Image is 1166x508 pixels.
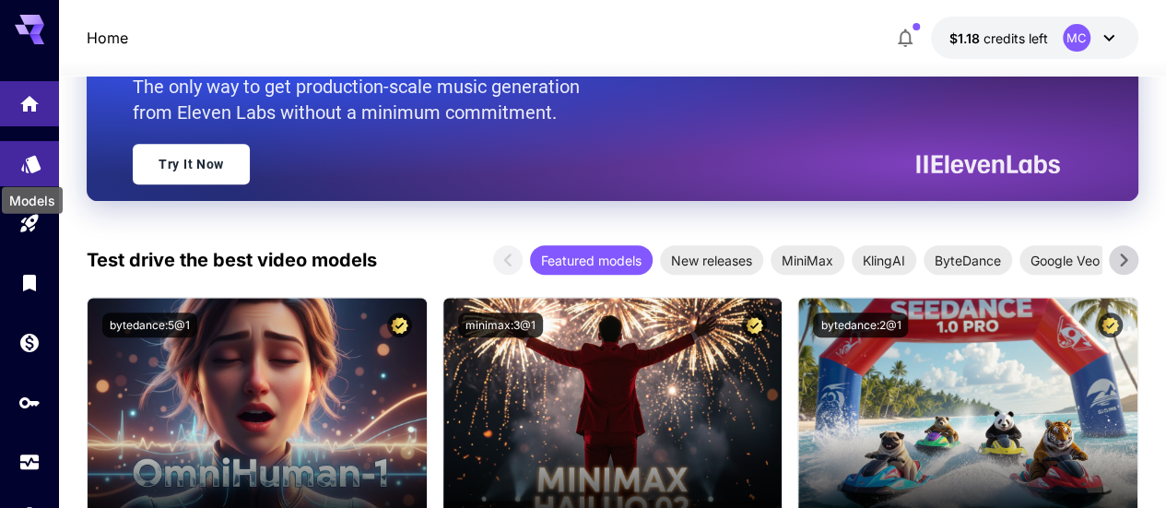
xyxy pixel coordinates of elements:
[771,245,844,275] div: MiniMax
[18,451,41,474] div: Usage
[813,313,908,337] button: bytedance:2@1
[1019,251,1111,270] span: Google Veo
[949,29,1048,48] div: $1.18433
[530,251,653,270] span: Featured models
[87,246,377,274] p: Test drive the best video models
[924,245,1012,275] div: ByteDance
[983,30,1048,46] span: credits left
[1019,245,1111,275] div: Google Veo
[87,27,128,49] nav: breadcrumb
[742,313,767,337] button: Certified Model – Vetted for best performance and includes a commercial license.
[20,150,42,173] div: Models
[1063,24,1090,52] div: MC
[1098,313,1123,337] button: Certified Model – Vetted for best performance and includes a commercial license.
[18,91,41,114] div: Home
[18,271,41,294] div: Library
[660,245,763,275] div: New releases
[18,331,41,354] div: Wallet
[2,187,63,214] div: Models
[102,313,197,337] button: bytedance:5@1
[660,251,763,270] span: New releases
[133,144,250,184] a: Try It Now
[931,17,1138,59] button: $1.18433MC
[852,251,916,270] span: KlingAI
[949,30,983,46] span: $1.18
[18,391,41,414] div: API Keys
[387,313,412,337] button: Certified Model – Vetted for best performance and includes a commercial license.
[87,27,128,49] a: Home
[133,74,594,125] p: The only way to get production-scale music generation from Eleven Labs without a minimum commitment.
[458,313,543,337] button: minimax:3@1
[852,245,916,275] div: KlingAI
[771,251,844,270] span: MiniMax
[18,212,41,235] div: Playground
[924,251,1012,270] span: ByteDance
[530,245,653,275] div: Featured models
